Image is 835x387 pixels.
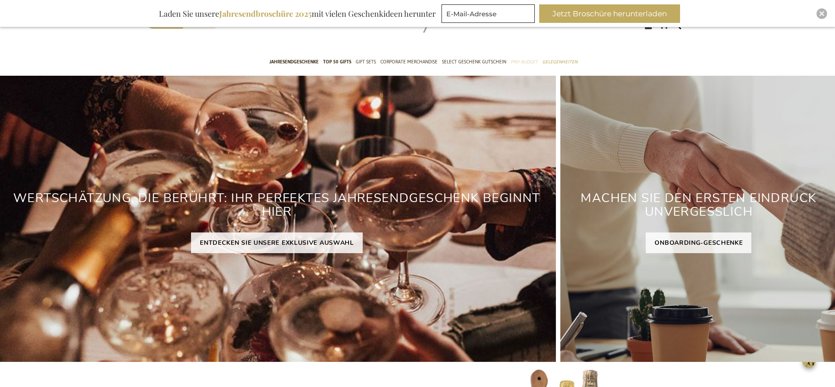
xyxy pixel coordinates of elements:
span: Gift Sets [356,57,376,66]
div: Laden Sie unsere mit vielen Geschenkideen herunter [155,4,440,23]
div: Close [817,8,827,19]
form: marketing offers and promotions [441,4,537,26]
span: TOP 50 Gifts [323,57,351,66]
span: Jahresendgeschenke [269,57,319,66]
span: Corporate Merchandise [380,57,438,66]
span: Select Geschenk Gutschein [442,57,506,66]
b: Jahresendbroschüre 2025 [219,8,312,19]
button: Jetzt Broschüre herunterladen [539,4,680,23]
a: ONBOARDING-GESCHENKE [646,232,751,253]
a: ENTDECKEN SIE UNSERE EXKLUSIVE AUSWAHL [191,232,363,253]
img: Close [819,11,824,16]
input: E-Mail-Adresse [441,4,535,23]
span: Gelegenheiten [542,57,578,66]
span: Pro Budget [511,57,538,66]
